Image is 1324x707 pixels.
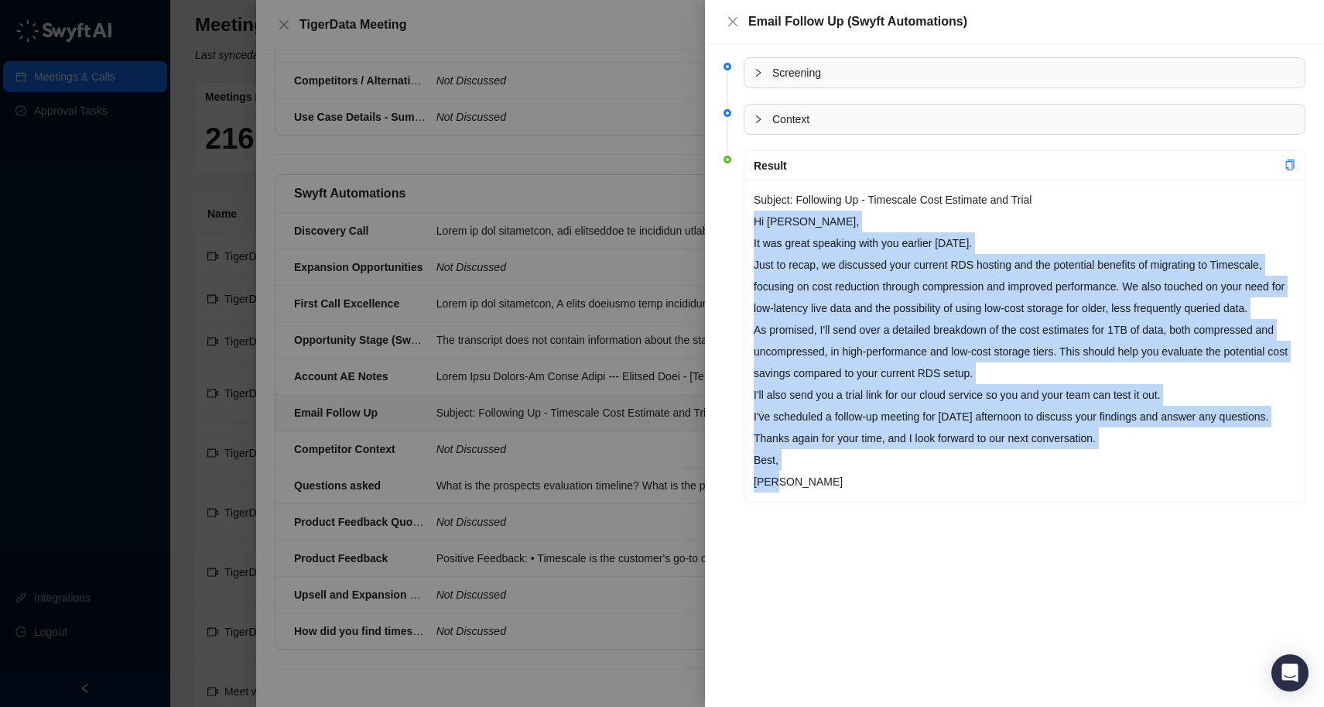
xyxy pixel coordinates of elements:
span: Screening [772,64,1295,81]
p: It was great speaking with you earlier [DATE]. [754,232,1295,254]
div: Result [754,157,1285,174]
span: copy [1285,160,1295,170]
p: Subject: Following Up - Timescale Cost Estimate and Trial [754,189,1295,211]
p: Hi [PERSON_NAME], [754,211,1295,232]
p: I've scheduled a follow-up meeting for [DATE] afternoon to discuss your findings and answer any q... [754,406,1295,427]
span: collapsed [754,115,763,124]
span: collapsed [754,68,763,77]
button: Close [724,12,742,31]
div: Screening [744,58,1305,88]
div: Open Intercom Messenger [1271,654,1309,692]
div: Context [744,105,1305,134]
p: Just to recap, we discussed your current RDS hosting and the potential benefits of migrating to T... [754,254,1295,319]
span: Context [772,111,1295,128]
p: Best, [754,449,1295,471]
p: As promised, I'll send over a detailed breakdown of the cost estimates for 1TB of data, both comp... [754,319,1295,384]
p: Thanks again for your time, and I look forward to our next conversation. [754,427,1295,449]
span: close [727,15,739,28]
p: [PERSON_NAME] [754,471,1295,492]
p: I'll also send you a trial link for our cloud service so you and your team can test it out. [754,384,1295,406]
div: Email Follow Up (Swyft Automations) [748,12,1305,31]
